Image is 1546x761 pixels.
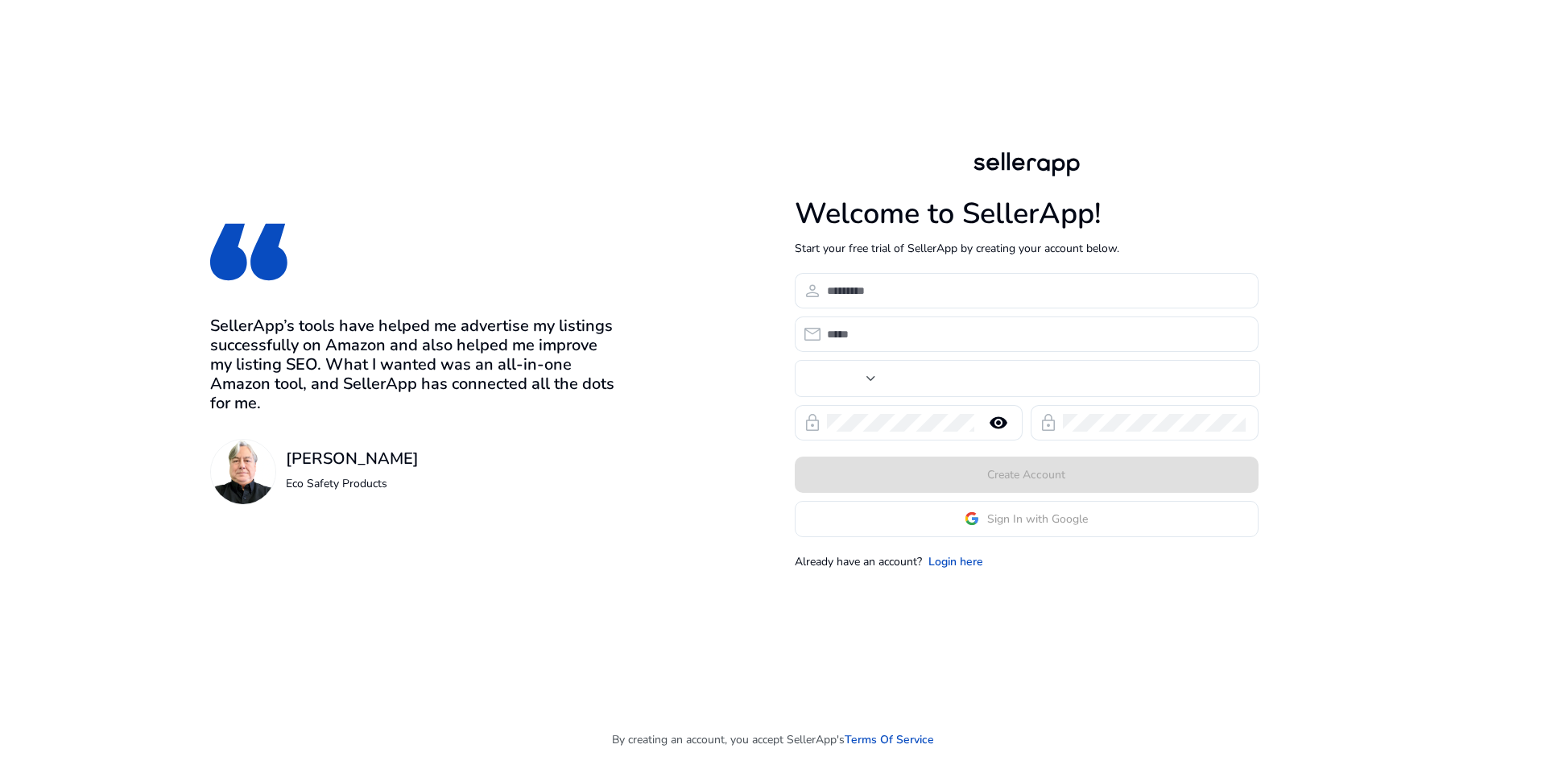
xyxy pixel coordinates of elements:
mat-icon: remove_red_eye [979,413,1018,432]
span: email [803,325,822,344]
p: Eco Safety Products [286,475,419,492]
span: lock [1039,413,1058,432]
span: lock [803,413,822,432]
h3: [PERSON_NAME] [286,449,419,469]
p: Already have an account? [795,553,922,570]
a: Login here [928,553,983,570]
h3: SellerApp’s tools have helped me advertise my listings successfully on Amazon and also helped me ... [210,316,622,413]
a: Terms Of Service [845,731,934,748]
h1: Welcome to SellerApp! [795,196,1259,231]
p: Start your free trial of SellerApp by creating your account below. [795,240,1259,257]
span: person [803,281,822,300]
